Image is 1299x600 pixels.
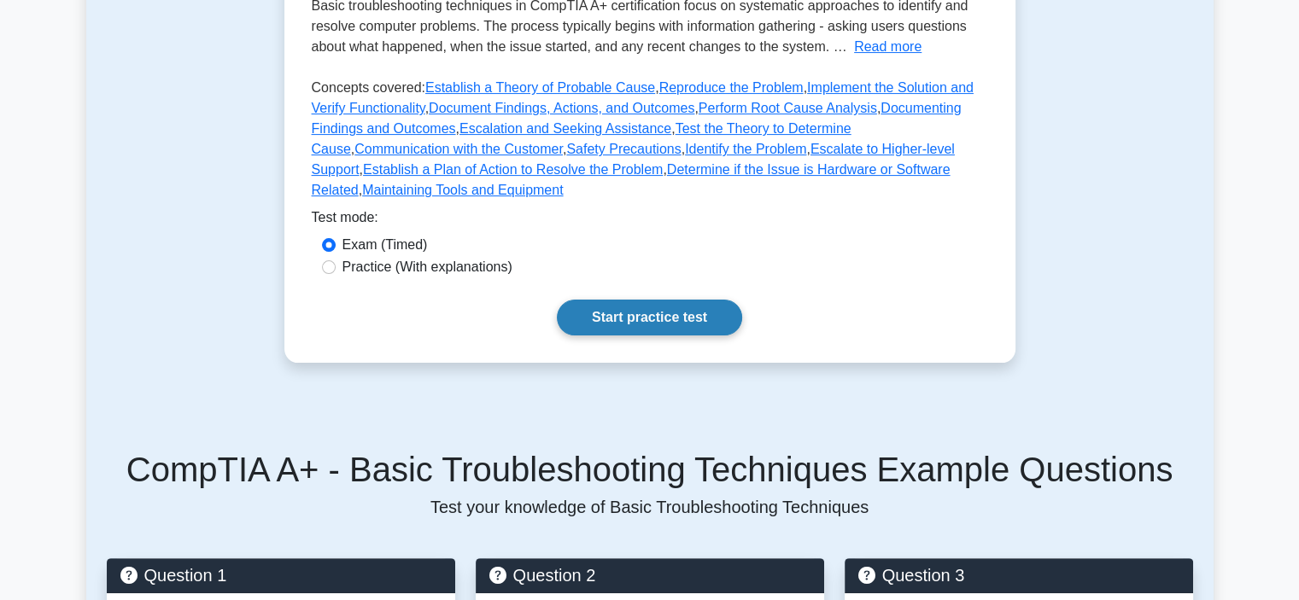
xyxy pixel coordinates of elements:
[429,101,694,115] a: Document Findings, Actions, and Outcomes
[858,565,1179,585] h5: Question 3
[107,497,1193,517] p: Test your knowledge of Basic Troubleshooting Techniques
[107,449,1193,490] h5: CompTIA A+ - Basic Troubleshooting Techniques Example Questions
[363,162,663,177] a: Establish a Plan of Action to Resolve the Problem
[120,565,442,585] h5: Question 1
[425,80,655,95] a: Establish a Theory of Probable Cause
[354,142,563,156] a: Communication with the Customer
[312,207,988,235] div: Test mode:
[312,162,951,197] a: Determine if the Issue is Hardware or Software Related
[362,183,563,197] a: Maintaining Tools and Equipment
[685,142,806,156] a: Identify the Problem
[566,142,681,156] a: Safety Precautions
[342,257,512,277] label: Practice (With explanations)
[659,80,804,95] a: Reproduce the Problem
[854,37,922,57] button: Read more
[342,235,428,255] label: Exam (Timed)
[489,565,810,585] h5: Question 2
[459,121,671,136] a: Escalation and Seeking Assistance
[312,78,988,207] p: Concepts covered: , , , , , , , , , , , , , ,
[699,101,877,115] a: Perform Root Cause Analysis
[557,300,742,335] a: Start practice test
